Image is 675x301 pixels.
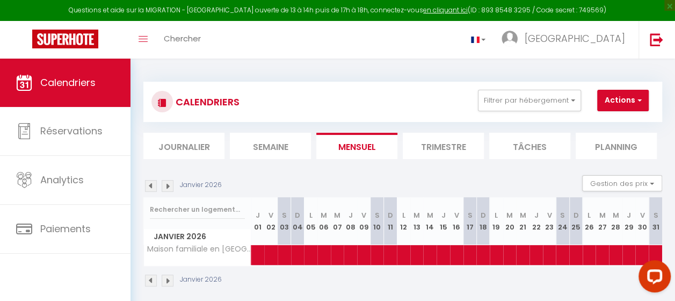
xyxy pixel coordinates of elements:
th: 14 [423,197,437,245]
abbr: M [612,210,619,220]
li: Semaine [230,133,311,159]
abbr: L [587,210,591,220]
th: 01 [251,197,265,245]
button: Gestion des prix [582,175,662,191]
abbr: J [627,210,631,220]
abbr: S [375,210,380,220]
a: ... [GEOGRAPHIC_DATA] [493,21,638,59]
abbr: M [427,210,433,220]
abbr: V [547,210,551,220]
th: 11 [383,197,397,245]
span: Maison familiale en [GEOGRAPHIC_DATA], nature et confort [146,245,253,253]
li: Journalier [143,133,224,159]
th: 27 [596,197,609,245]
th: 08 [344,197,357,245]
abbr: J [534,210,538,220]
abbr: V [640,210,644,220]
abbr: M [506,210,513,220]
th: 31 [649,197,662,245]
abbr: M [413,210,420,220]
th: 04 [291,197,304,245]
th: 29 [622,197,636,245]
abbr: S [560,210,565,220]
li: Trimestre [403,133,484,159]
p: Janvier 2026 [180,180,222,190]
input: Rechercher un logement... [150,200,245,219]
th: 20 [503,197,517,245]
th: 26 [583,197,596,245]
th: 12 [397,197,410,245]
th: 06 [317,197,331,245]
th: 09 [357,197,371,245]
abbr: M [599,210,606,220]
li: Planning [576,133,657,159]
th: 03 [278,197,291,245]
abbr: D [388,210,393,220]
img: ... [502,31,518,47]
th: 25 [569,197,583,245]
span: Janvier 2026 [144,229,251,245]
abbr: J [349,210,353,220]
th: 16 [450,197,463,245]
a: en cliquant ici [423,5,468,15]
span: Analytics [40,173,84,187]
li: Mensuel [316,133,397,159]
th: 22 [529,197,543,245]
abbr: M [334,210,340,220]
a: Chercher [156,21,209,59]
th: 02 [264,197,278,245]
th: 07 [331,197,344,245]
abbr: D [295,210,300,220]
th: 21 [516,197,529,245]
th: 10 [371,197,384,245]
span: Réservations [40,124,103,138]
abbr: L [402,210,405,220]
abbr: D [481,210,486,220]
h3: CALENDRIERS [173,90,239,114]
button: Actions [597,90,649,111]
abbr: S [282,210,287,220]
span: Paiements [40,222,91,235]
th: 23 [543,197,556,245]
button: Filtrer par hébergement [478,90,581,111]
img: Super Booking [32,30,98,48]
abbr: V [361,210,366,220]
p: Janvier 2026 [180,275,222,285]
abbr: M [321,210,327,220]
th: 19 [490,197,503,245]
abbr: V [268,210,273,220]
th: 17 [463,197,477,245]
th: 28 [609,197,622,245]
th: 05 [304,197,317,245]
th: 13 [410,197,424,245]
th: 30 [635,197,649,245]
li: Tâches [489,133,570,159]
iframe: LiveChat chat widget [630,256,675,301]
abbr: V [454,210,459,220]
abbr: M [520,210,526,220]
abbr: L [309,210,313,220]
abbr: D [573,210,578,220]
th: 15 [437,197,450,245]
abbr: S [653,210,658,220]
abbr: J [256,210,260,220]
abbr: L [495,210,498,220]
th: 24 [556,197,569,245]
img: logout [650,33,663,46]
span: Chercher [164,33,201,44]
th: 18 [476,197,490,245]
span: Calendriers [40,76,96,89]
abbr: S [467,210,472,220]
span: [GEOGRAPHIC_DATA] [525,32,625,45]
abbr: J [441,210,445,220]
